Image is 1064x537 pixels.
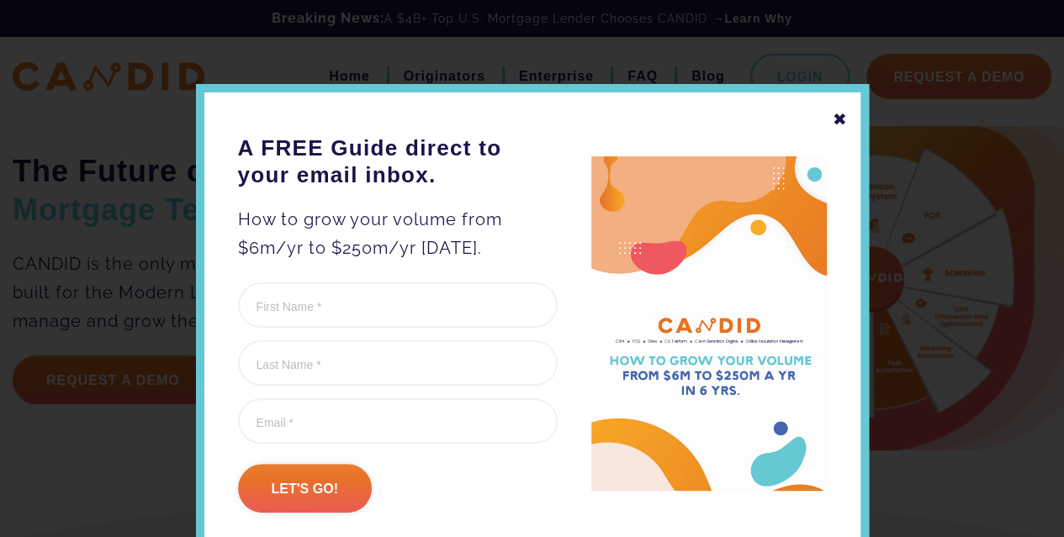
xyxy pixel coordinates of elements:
p: How to grow your volume from $6m/yr to $250m/yr [DATE]. [238,205,558,262]
h3: A FREE Guide direct to your email inbox. [238,134,558,188]
iframe: profile [7,24,262,154]
input: Let's go! [238,464,372,513]
input: Last Name * [238,340,558,386]
img: A FREE Guide direct to your email inbox. [591,156,827,492]
div: ✖ [833,105,848,134]
input: First Name * [238,282,558,328]
input: Email * [238,398,558,444]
